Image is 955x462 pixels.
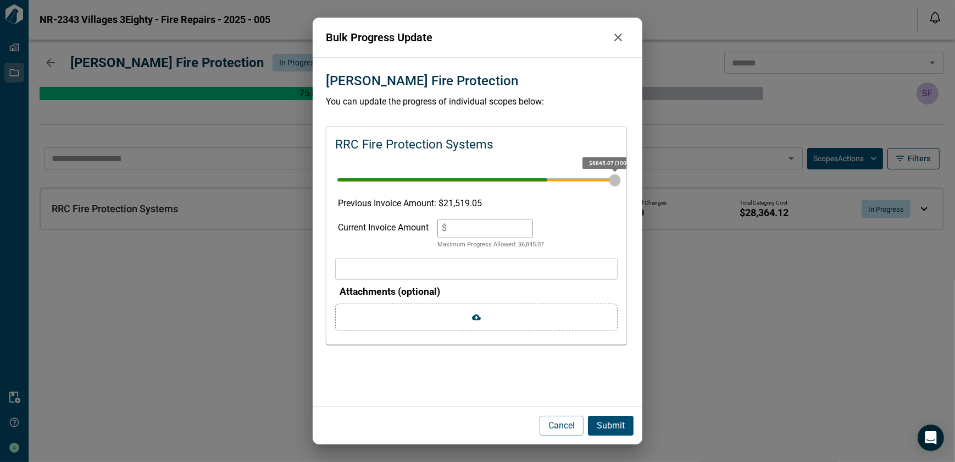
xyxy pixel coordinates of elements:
p: Submit [597,419,625,432]
button: Cancel [540,416,584,436]
span: $ [442,223,447,234]
p: Cancel [548,419,575,432]
p: [PERSON_NAME] Fire Protection [326,71,518,91]
p: RRC Fire Protection Systems [335,135,493,154]
p: Maximum Progress Allowed: $ 6,845.07 [437,240,544,250]
div: Open Intercom Messenger [918,425,944,451]
div: Current Invoice Amount [338,219,429,250]
p: Attachments (optional) [340,284,618,299]
p: Previous Invoice Amount: $ 21,519.05 [338,197,615,210]
p: You can update the progress of individual scopes below: [326,95,629,108]
p: Bulk Progress Update [326,29,607,46]
button: Submit [588,416,634,436]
